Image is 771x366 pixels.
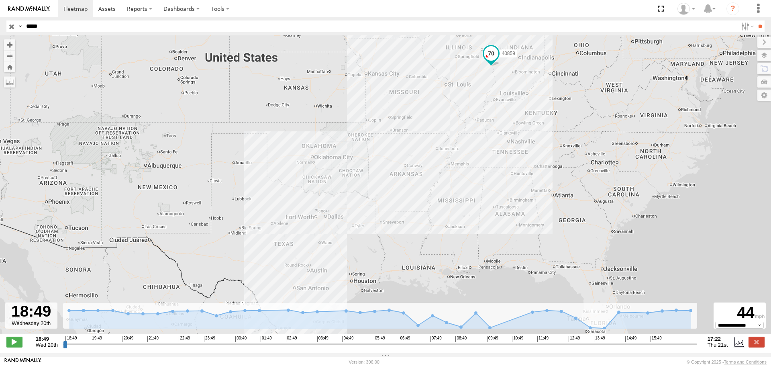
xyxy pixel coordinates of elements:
span: 09:49 [487,336,498,342]
span: 07:49 [430,336,442,342]
span: 23:49 [204,336,215,342]
img: rand-logo.svg [8,6,50,12]
a: Terms and Conditions [724,360,767,364]
span: 00:49 [235,336,247,342]
span: 14:49 [625,336,636,342]
button: Zoom out [4,50,15,61]
span: 04:49 [342,336,353,342]
label: Measure [4,76,15,88]
label: Close [749,337,765,347]
span: Thu 21st Aug 2025 [708,342,728,348]
label: Search Filter Options [738,20,755,32]
span: 08:49 [455,336,467,342]
div: © Copyright 2025 - [687,360,767,364]
span: 21:49 [147,336,159,342]
div: Version: 306.00 [349,360,379,364]
i: ? [726,2,739,15]
span: 01:49 [261,336,272,342]
span: 20:49 [122,336,133,342]
span: 22:49 [179,336,190,342]
div: 44 [715,304,765,322]
span: 18:49 [65,336,77,342]
button: Zoom Home [4,61,15,72]
button: Zoom in [4,39,15,50]
span: 03:49 [317,336,328,342]
a: Visit our Website [4,358,41,366]
span: 40859 [502,50,515,56]
span: 10:49 [512,336,523,342]
span: Wed 20th Aug 2025 [36,342,58,348]
span: 02:49 [286,336,297,342]
label: Map Settings [757,90,771,101]
span: 15:49 [651,336,662,342]
span: 11:49 [537,336,549,342]
label: Play/Stop [6,337,22,347]
strong: 18:49 [36,336,58,342]
span: 19:49 [91,336,102,342]
span: 12:49 [569,336,580,342]
strong: 17:22 [708,336,728,342]
span: 05:49 [374,336,385,342]
span: 06:49 [399,336,410,342]
div: Caseta Laredo TX [675,3,698,15]
span: 13:49 [594,336,605,342]
label: Search Query [17,20,23,32]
